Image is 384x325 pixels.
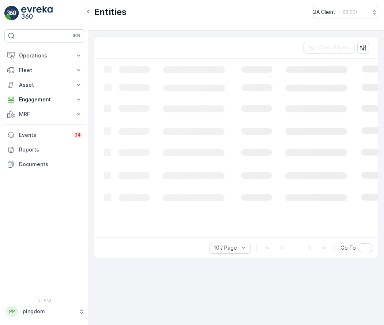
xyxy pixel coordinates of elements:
a: Documents [4,157,85,172]
p: Engagement [19,96,71,103]
button: Asset [4,78,85,92]
p: Asset [19,81,71,89]
button: Operations [4,48,85,63]
p: Clear Filters [318,44,350,51]
p: Operations [19,52,71,59]
a: Reports [4,142,85,157]
p: ( +03:00 ) [338,9,357,15]
p: Fleet [19,67,71,74]
p: MRF [19,111,71,118]
img: logo_light-DOdMpM7g.png [21,6,53,20]
p: Events [19,131,69,139]
button: PPpingdom [4,304,85,319]
span: Go To [340,244,356,251]
button: Fleet [4,63,85,78]
button: QA Client(+03:00) [312,6,378,18]
p: Entities [94,6,127,18]
button: MRF [4,107,85,122]
button: Engagement [4,92,85,107]
img: logo [4,6,19,20]
span: v 1.47.3 [4,298,85,302]
a: Events34 [4,128,85,142]
p: Reports [19,146,82,153]
p: pingdom [23,308,75,315]
p: QA Client [312,8,335,16]
p: 34 [75,132,81,138]
p: Documents [19,161,82,168]
p: ⌘B [73,33,80,39]
button: Clear Filters [304,42,354,53]
div: PP [6,306,18,317]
